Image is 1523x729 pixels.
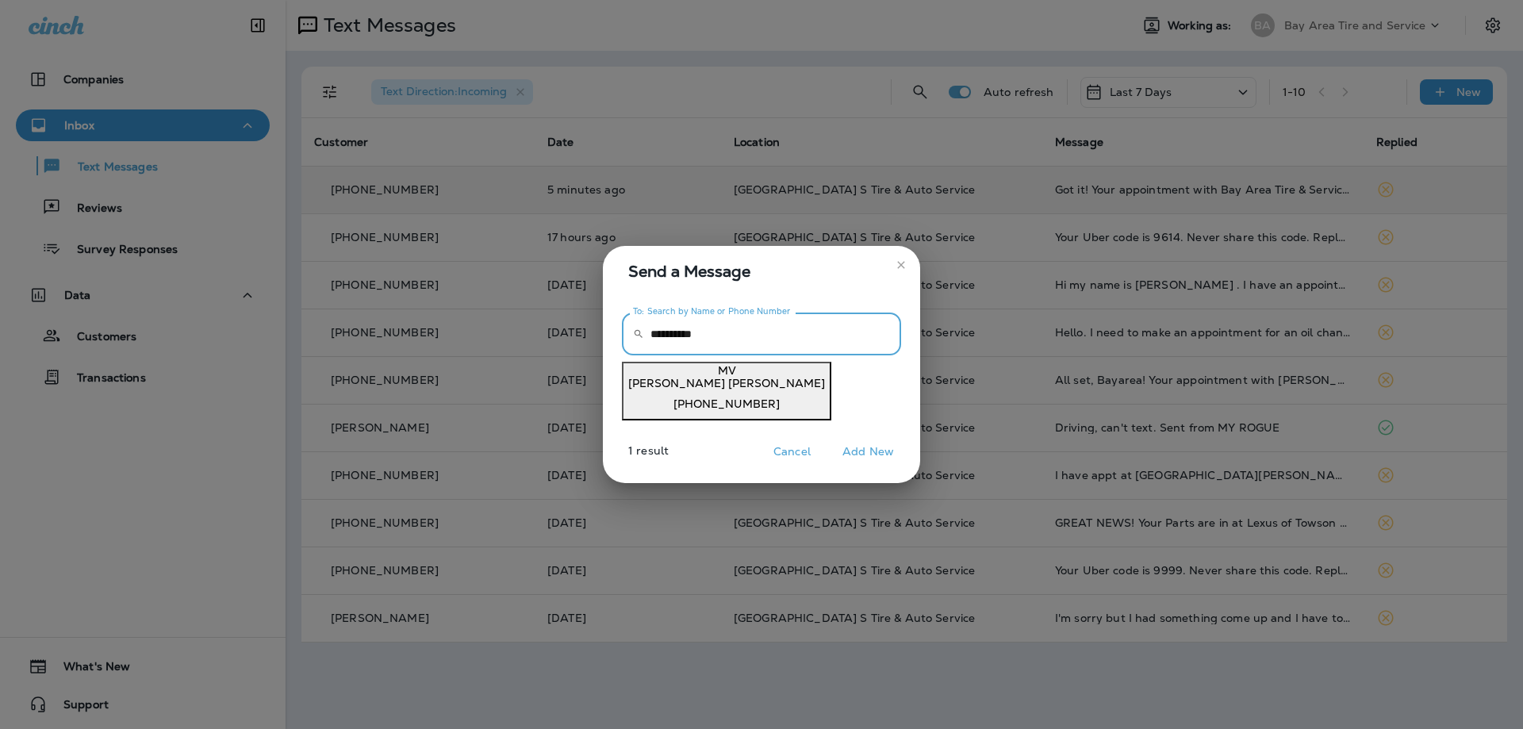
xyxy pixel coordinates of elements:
[834,439,902,464] button: Add New
[628,397,825,410] p: [PHONE_NUMBER]
[628,364,825,377] div: MV
[622,362,831,420] button: MV[PERSON_NAME] [PERSON_NAME][PHONE_NUMBER]
[888,252,914,278] button: close
[597,444,669,470] p: 1 result
[628,376,725,390] span: [PERSON_NAME]
[628,259,901,284] span: Send a Message
[762,439,822,464] button: Cancel
[633,305,791,317] label: To: Search by Name or Phone Number
[728,376,825,390] span: [PERSON_NAME]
